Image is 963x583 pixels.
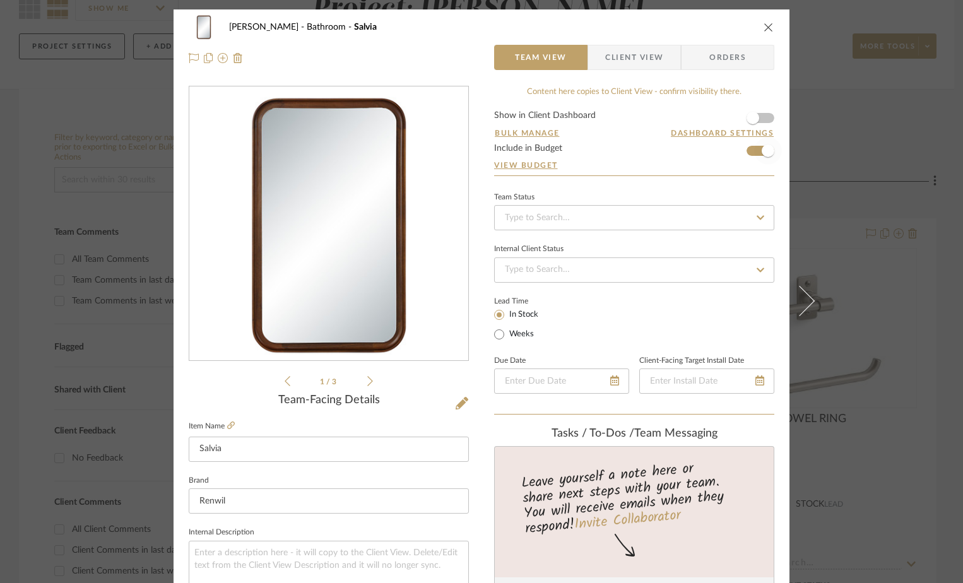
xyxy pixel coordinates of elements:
[326,378,332,386] span: /
[507,329,534,340] label: Weeks
[189,478,209,484] label: Brand
[494,86,774,98] div: Content here copies to Client View - confirm visibility there.
[354,23,377,32] span: Salvia
[189,437,469,462] input: Enter Item Name
[189,15,219,40] img: 9682ed9c-be46-40d0-a0e1-6295bc8dd786_48x40.jpg
[494,307,559,342] mat-radio-group: Select item type
[670,127,774,139] button: Dashboard Settings
[552,428,634,439] span: Tasks / To-Dos /
[320,378,326,386] span: 1
[233,53,243,63] img: Remove from project
[494,295,559,307] label: Lead Time
[229,23,307,32] span: [PERSON_NAME]
[192,87,466,361] img: 9682ed9c-be46-40d0-a0e1-6295bc8dd786_436x436.jpg
[515,45,567,70] span: Team View
[494,127,560,139] button: Bulk Manage
[494,427,774,441] div: team Messaging
[189,394,469,408] div: Team-Facing Details
[494,205,774,230] input: Type to Search…
[763,21,774,33] button: close
[695,45,760,70] span: Orders
[189,529,254,536] label: Internal Description
[307,23,354,32] span: Bathroom
[332,378,338,386] span: 3
[189,421,235,432] label: Item Name
[494,194,535,201] div: Team Status
[639,368,774,394] input: Enter Install Date
[605,45,663,70] span: Client View
[639,358,744,364] label: Client-Facing Target Install Date
[574,505,682,536] a: Invite Collaborator
[493,455,776,539] div: Leave yourself a note here or share next steps with your team. You will receive emails when they ...
[189,488,469,514] input: Enter Brand
[507,309,538,321] label: In Stock
[494,368,629,394] input: Enter Due Date
[189,87,468,361] div: 0
[494,358,526,364] label: Due Date
[494,257,774,283] input: Type to Search…
[494,160,774,170] a: View Budget
[494,246,564,252] div: Internal Client Status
